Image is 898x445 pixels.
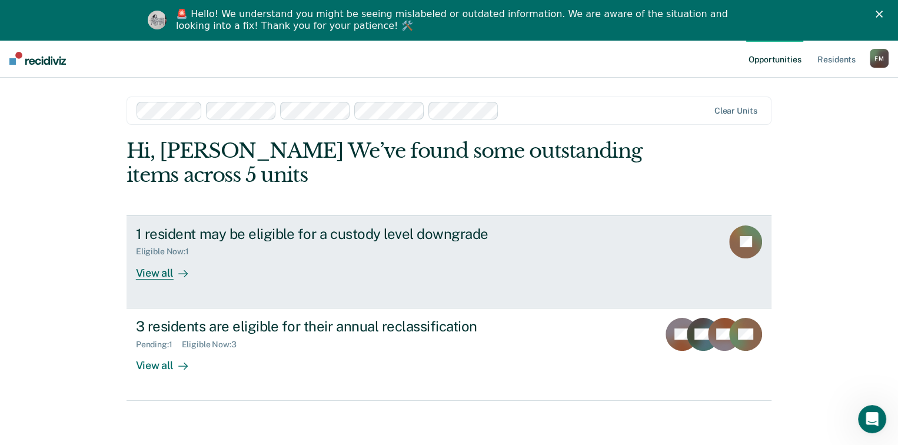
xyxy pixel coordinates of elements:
img: Recidiviz [9,52,66,65]
div: 1 resident may be eligible for a custody level downgrade [136,225,549,243]
div: Close [876,11,887,18]
iframe: Intercom live chat [858,405,886,433]
div: F M [870,49,889,68]
div: Pending : 1 [136,340,182,350]
div: 3 residents are eligible for their annual reclassification [136,318,549,335]
div: 🚨 Hello! We understand you might be seeing mislabeled or outdated information. We are aware of th... [176,8,731,32]
img: Profile image for Kim [148,11,167,29]
div: View all [136,349,202,372]
div: Eligible Now : 3 [182,340,246,350]
div: Eligible Now : 1 [136,247,198,257]
button: FM [870,49,889,68]
a: Opportunities [746,39,803,77]
div: Clear units [714,106,757,116]
div: Hi, [PERSON_NAME] We’ve found some outstanding items across 5 units [127,139,643,187]
a: 3 residents are eligible for their annual reclassificationPending:1Eligible Now:3View all [127,308,772,401]
a: 1 resident may be eligible for a custody level downgradeEligible Now:1View all [127,215,772,308]
a: Residents [815,39,858,77]
div: View all [136,257,202,280]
